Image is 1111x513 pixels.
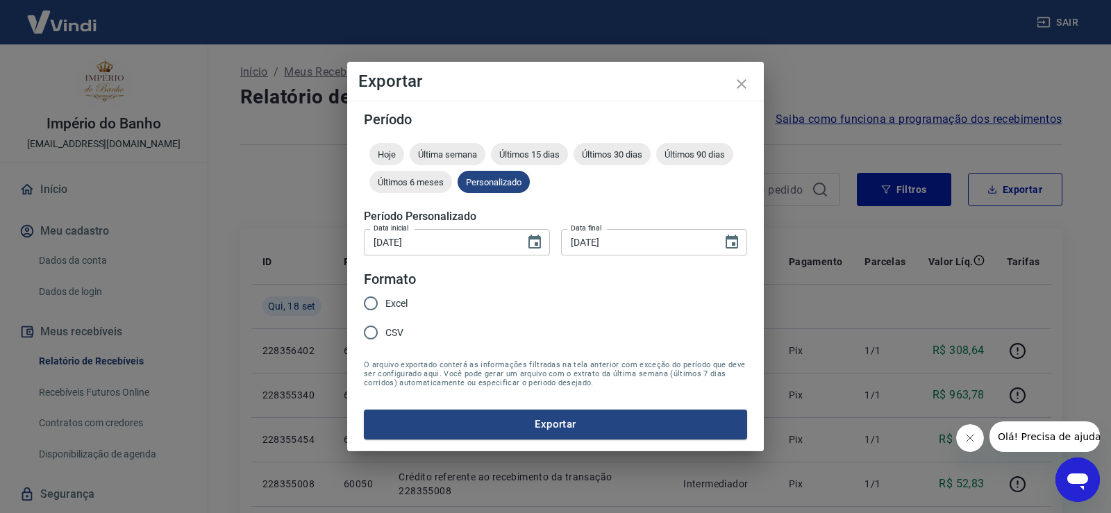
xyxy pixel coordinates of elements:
[656,149,733,160] span: Últimos 90 dias
[374,223,409,233] label: Data inicial
[491,143,568,165] div: Últimos 15 dias
[561,229,712,255] input: DD/MM/YYYY
[364,269,416,289] legend: Formato
[574,143,651,165] div: Últimos 30 dias
[718,228,746,256] button: Choose date, selected date is 18 de set de 2025
[1055,457,1100,502] iframe: Botão para abrir a janela de mensagens
[358,73,753,90] h4: Exportar
[364,229,515,255] input: DD/MM/YYYY
[385,296,408,311] span: Excel
[364,360,747,387] span: O arquivo exportado conterá as informações filtradas na tela anterior com exceção do período que ...
[656,143,733,165] div: Últimos 90 dias
[458,171,530,193] div: Personalizado
[521,228,549,256] button: Choose date, selected date is 18 de set de 2025
[364,410,747,439] button: Exportar
[8,10,117,21] span: Olá! Precisa de ajuda?
[410,143,485,165] div: Última semana
[956,424,984,452] iframe: Fechar mensagem
[369,149,404,160] span: Hoje
[369,171,452,193] div: Últimos 6 meses
[574,149,651,160] span: Últimos 30 dias
[364,210,747,224] h5: Período Personalizado
[491,149,568,160] span: Últimos 15 dias
[385,326,403,340] span: CSV
[725,67,758,101] button: close
[369,177,452,187] span: Últimos 6 meses
[458,177,530,187] span: Personalizado
[364,112,747,126] h5: Período
[989,421,1100,452] iframe: Mensagem da empresa
[571,223,602,233] label: Data final
[369,143,404,165] div: Hoje
[410,149,485,160] span: Última semana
